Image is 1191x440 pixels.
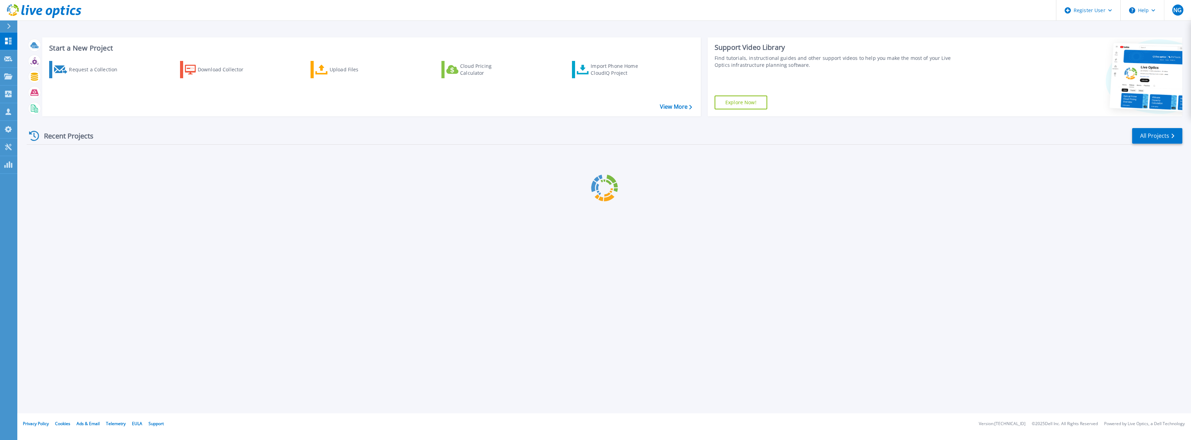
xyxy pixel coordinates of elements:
[1032,422,1098,426] li: © 2025 Dell Inc. All Rights Reserved
[1173,7,1182,13] span: NG
[311,61,388,78] a: Upload Files
[660,104,692,110] a: View More
[132,421,142,426] a: EULA
[330,63,385,77] div: Upload Files
[27,127,103,144] div: Recent Projects
[441,61,519,78] a: Cloud Pricing Calculator
[49,44,692,52] h3: Start a New Project
[69,63,124,77] div: Request a Collection
[715,43,962,52] div: Support Video Library
[49,61,126,78] a: Request a Collection
[715,55,962,69] div: Find tutorials, instructional guides and other support videos to help you make the most of your L...
[979,422,1026,426] li: Version: [TECHNICAL_ID]
[1104,422,1185,426] li: Powered by Live Optics, a Dell Technology
[591,63,645,77] div: Import Phone Home CloudIQ Project
[55,421,70,426] a: Cookies
[149,421,164,426] a: Support
[180,61,257,78] a: Download Collector
[23,421,49,426] a: Privacy Policy
[198,63,253,77] div: Download Collector
[77,421,100,426] a: Ads & Email
[715,96,767,109] a: Explore Now!
[460,63,516,77] div: Cloud Pricing Calculator
[106,421,126,426] a: Telemetry
[1132,128,1182,144] a: All Projects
